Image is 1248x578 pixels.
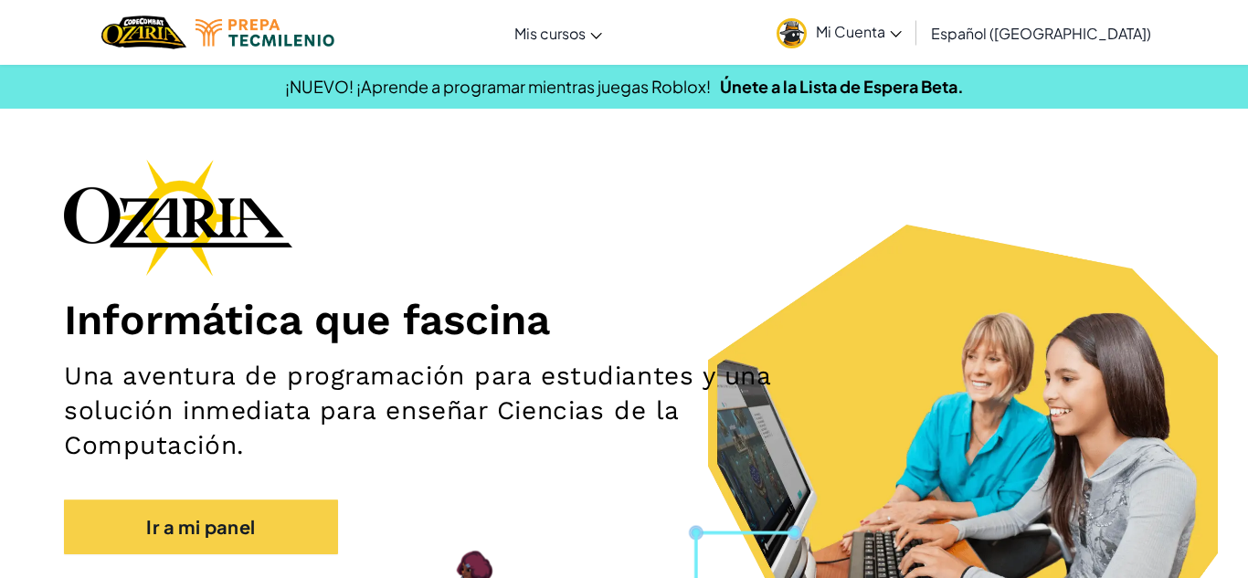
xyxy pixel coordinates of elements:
[767,4,911,61] a: Mi Cuenta
[816,22,902,41] span: Mi Cuenta
[101,14,186,51] a: Ozaria by CodeCombat logo
[64,499,338,554] a: Ir a mi panel
[505,8,611,58] a: Mis cursos
[777,18,807,48] img: avatar
[64,359,814,463] h2: Una aventura de programación para estudiantes y una solución inmediata para enseñar Ciencias de l...
[64,159,292,276] img: Ozaria branding logo
[514,24,586,43] span: Mis cursos
[64,294,1184,345] h1: Informática que fascina
[196,19,334,47] img: Tecmilenio logo
[101,14,186,51] img: Home
[922,8,1160,58] a: Español ([GEOGRAPHIC_DATA])
[720,76,964,97] a: Únete a la Lista de Espera Beta.
[931,24,1151,43] span: Español ([GEOGRAPHIC_DATA])
[285,76,711,97] span: ¡NUEVO! ¡Aprende a programar mientras juegas Roblox!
